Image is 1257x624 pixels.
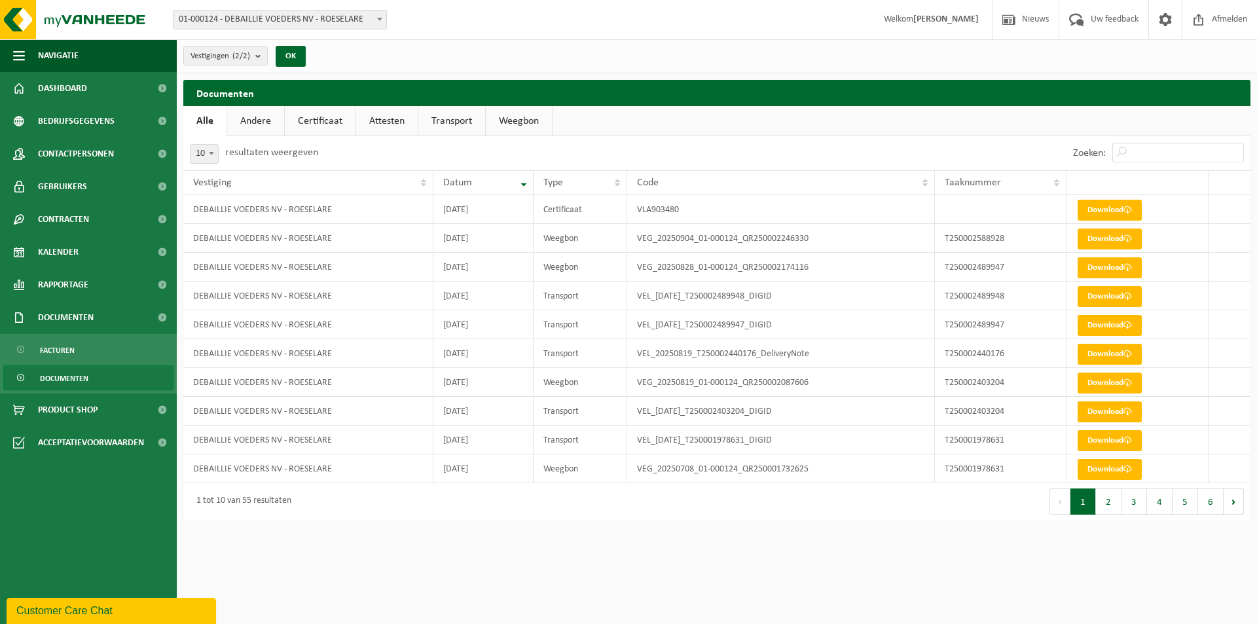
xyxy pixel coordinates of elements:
[356,106,418,136] a: Attesten
[935,454,1066,483] td: T250001978631
[7,595,219,624] iframe: chat widget
[1078,200,1142,221] a: Download
[190,144,219,164] span: 10
[433,310,534,339] td: [DATE]
[637,177,659,188] span: Code
[191,46,250,66] span: Vestigingen
[1078,257,1142,278] a: Download
[433,454,534,483] td: [DATE]
[40,366,88,391] span: Documenten
[1224,488,1244,515] button: Next
[534,339,627,368] td: Transport
[183,368,433,397] td: DEBAILLIE VOEDERS NV - ROESELARE
[1078,401,1142,422] a: Download
[225,147,318,158] label: resultaten weergeven
[418,106,485,136] a: Transport
[183,397,433,426] td: DEBAILLIE VOEDERS NV - ROESELARE
[935,282,1066,310] td: T250002489948
[1078,344,1142,365] a: Download
[38,203,89,236] span: Contracten
[183,195,433,224] td: DEBAILLIE VOEDERS NV - ROESELARE
[935,310,1066,339] td: T250002489947
[433,282,534,310] td: [DATE]
[285,106,355,136] a: Certificaat
[433,339,534,368] td: [DATE]
[627,368,936,397] td: VEG_20250819_01-000124_QR250002087606
[935,426,1066,454] td: T250001978631
[1078,430,1142,451] a: Download
[38,138,114,170] span: Contactpersonen
[183,339,433,368] td: DEBAILLIE VOEDERS NV - ROESELARE
[935,339,1066,368] td: T250002440176
[3,337,173,362] a: Facturen
[1078,373,1142,394] a: Download
[1073,148,1106,158] label: Zoeken:
[534,195,627,224] td: Certificaat
[38,72,87,105] span: Dashboard
[1173,488,1198,515] button: 5
[173,10,387,29] span: 01-000124 - DEBAILLIE VOEDERS NV - ROESELARE
[433,368,534,397] td: [DATE]
[913,14,979,24] strong: [PERSON_NAME]
[534,368,627,397] td: Weegbon
[627,310,936,339] td: VEL_[DATE]_T250002489947_DIGID
[183,106,227,136] a: Alle
[173,10,386,29] span: 01-000124 - DEBAILLIE VOEDERS NV - ROESELARE
[38,236,79,268] span: Kalender
[1096,488,1121,515] button: 2
[627,426,936,454] td: VEL_[DATE]_T250001978631_DIGID
[193,177,232,188] span: Vestiging
[534,426,627,454] td: Transport
[486,106,552,136] a: Weegbon
[433,397,534,426] td: [DATE]
[1078,315,1142,336] a: Download
[1121,488,1147,515] button: 3
[38,105,115,138] span: Bedrijfsgegevens
[183,253,433,282] td: DEBAILLIE VOEDERS NV - ROESELARE
[627,397,936,426] td: VEL_[DATE]_T250002403204_DIGID
[543,177,563,188] span: Type
[1147,488,1173,515] button: 4
[40,338,75,363] span: Facturen
[935,224,1066,253] td: T250002588928
[190,490,291,513] div: 1 tot 10 van 55 resultaten
[38,394,98,426] span: Product Shop
[627,253,936,282] td: VEG_20250828_01-000124_QR250002174116
[534,454,627,483] td: Weegbon
[1078,229,1142,249] a: Download
[443,177,472,188] span: Datum
[183,80,1250,105] h2: Documenten
[227,106,284,136] a: Andere
[534,282,627,310] td: Transport
[627,195,936,224] td: VLA903480
[183,310,433,339] td: DEBAILLIE VOEDERS NV - ROESELARE
[183,426,433,454] td: DEBAILLIE VOEDERS NV - ROESELARE
[1078,286,1142,307] a: Download
[38,426,144,459] span: Acceptatievoorwaarden
[627,282,936,310] td: VEL_[DATE]_T250002489948_DIGID
[1070,488,1096,515] button: 1
[183,282,433,310] td: DEBAILLIE VOEDERS NV - ROESELARE
[433,426,534,454] td: [DATE]
[627,224,936,253] td: VEG_20250904_01-000124_QR250002246330
[38,170,87,203] span: Gebruikers
[183,224,433,253] td: DEBAILLIE VOEDERS NV - ROESELARE
[433,195,534,224] td: [DATE]
[38,301,94,334] span: Documenten
[38,268,88,301] span: Rapportage
[183,46,268,65] button: Vestigingen(2/2)
[945,177,1001,188] span: Taaknummer
[232,52,250,60] count: (2/2)
[935,253,1066,282] td: T250002489947
[935,368,1066,397] td: T250002403204
[183,454,433,483] td: DEBAILLIE VOEDERS NV - ROESELARE
[534,397,627,426] td: Transport
[191,145,218,163] span: 10
[1198,488,1224,515] button: 6
[276,46,306,67] button: OK
[627,339,936,368] td: VEL_20250819_T250002440176_DeliveryNote
[534,310,627,339] td: Transport
[3,365,173,390] a: Documenten
[534,253,627,282] td: Weegbon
